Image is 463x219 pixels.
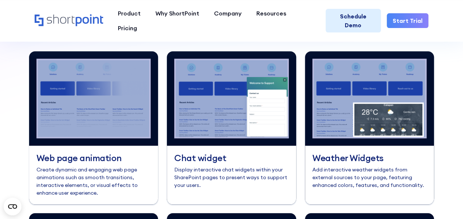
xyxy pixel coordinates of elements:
a: Start Trial [387,13,428,28]
p: Create dynamic and engaging web page animations such as smooth transitions, interactive elements,... [36,166,151,197]
button: Open CMP widget [4,198,21,215]
a: Web page animationCreate dynamic and engaging web page animations such as smooth transitions, int... [29,51,158,204]
a: Weather WidgetsAdd interactive weather widgets from external sources to your page, featuring enha... [305,51,434,204]
img: SharePoint customizations with a chat widget [167,51,296,146]
a: Chat widgetDisplay interactive chat widgets within your SharePoint pages to present ways to suppo... [167,51,296,204]
a: Resources [249,6,294,21]
iframe: Chat Widget [330,133,463,219]
a: Company [207,6,249,21]
h3: Chat widget [174,153,289,163]
a: Product [111,6,148,21]
img: SharePoint Customizations with a Web Page Animation [29,51,158,146]
a: Schedule Demo [326,9,381,32]
a: Why ShortPoint [148,6,207,21]
div: Pricing [118,24,137,32]
a: Home [35,14,103,27]
div: Company [214,9,242,18]
p: Display interactive chat widgets within your SharePoint pages to present ways to support your users. [174,166,289,189]
h3: Weather Widgets [312,153,427,163]
img: SharePoint customizations with a weather widget [305,51,434,146]
div: Resources [256,9,286,18]
div: Product [118,9,141,18]
p: Add interactive weather widgets from external sources to your page, featuring enhanced colors, fe... [312,166,427,189]
div: Why ShortPoint [155,9,199,18]
a: Pricing [111,21,144,35]
h3: Web page animation [36,153,151,163]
